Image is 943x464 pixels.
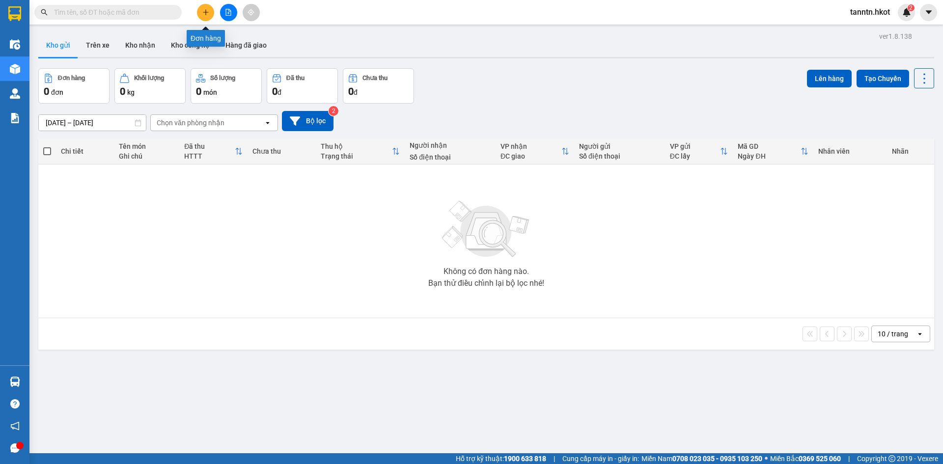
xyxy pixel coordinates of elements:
span: file-add [225,9,232,16]
div: VP gửi [670,142,721,150]
div: Chi tiết [61,147,109,155]
span: notification [10,421,20,431]
button: Kho nhận [117,33,163,57]
button: Hàng đã giao [218,33,275,57]
span: message [10,443,20,453]
div: ĐC lấy [670,152,721,160]
svg: open [264,119,272,127]
button: Lên hàng [807,70,852,87]
button: aim [243,4,260,21]
span: 0 [44,85,49,97]
div: Số điện thoại [410,153,491,161]
th: Toggle SortBy [316,138,405,164]
span: 0 [120,85,125,97]
button: Trên xe [78,33,117,57]
span: 0 [272,85,277,97]
div: Chọn văn phòng nhận [157,118,224,128]
strong: 0369 525 060 [799,455,841,463]
sup: 2 [908,4,915,11]
th: Toggle SortBy [496,138,574,164]
div: Bạn thử điều chỉnh lại bộ lọc nhé! [428,279,544,287]
div: Người gửi [579,142,660,150]
span: plus [202,9,209,16]
span: tanntn.hkot [842,6,898,18]
div: Chưa thu [362,75,388,82]
th: Toggle SortBy [665,138,733,164]
span: 2 [909,4,913,11]
svg: open [916,330,924,338]
div: Nhãn [892,147,929,155]
button: Khối lượng0kg [114,68,186,104]
div: Người nhận [410,141,491,149]
input: Tìm tên, số ĐT hoặc mã đơn [54,7,170,18]
span: search [41,9,48,16]
button: Chưa thu0đ [343,68,414,104]
span: Cung cấp máy in - giấy in: [562,453,639,464]
span: 0 [196,85,201,97]
img: solution-icon [10,113,20,123]
div: Tên món [119,142,174,150]
div: Mã GD [738,142,801,150]
button: Kho công nợ [163,33,218,57]
div: Ngày ĐH [738,152,801,160]
div: Thu hộ [321,142,392,150]
img: warehouse-icon [10,64,20,74]
strong: 0708 023 035 - 0935 103 250 [672,455,762,463]
button: Đơn hàng0đơn [38,68,110,104]
span: món [203,88,217,96]
div: Số lượng [210,75,235,82]
div: VP nhận [500,142,561,150]
span: copyright [888,455,895,462]
span: đơn [51,88,63,96]
div: Trạng thái [321,152,392,160]
div: Ghi chú [119,152,174,160]
div: Không có đơn hàng nào. [444,268,529,275]
div: 10 / trang [878,329,908,339]
button: Kho gửi [38,33,78,57]
strong: 1900 633 818 [504,455,546,463]
th: Toggle SortBy [733,138,813,164]
span: | [848,453,850,464]
span: | [554,453,555,464]
img: warehouse-icon [10,88,20,99]
div: Số điện thoại [579,152,660,160]
span: kg [127,88,135,96]
div: ĐC giao [500,152,561,160]
button: file-add [220,4,237,21]
div: Khối lượng [134,75,164,82]
span: question-circle [10,399,20,409]
img: svg+xml;base64,PHN2ZyBjbGFzcz0ibGlzdC1wbHVnX19zdmciIHhtbG5zPSJodHRwOi8vd3d3LnczLm9yZy8yMDAwL3N2Zy... [437,195,535,264]
span: Miền Nam [641,453,762,464]
div: Đơn hàng [187,30,225,47]
img: warehouse-icon [10,39,20,50]
span: Hỗ trợ kỹ thuật: [456,453,546,464]
span: caret-down [924,8,933,17]
span: ⚪️ [765,457,768,461]
button: caret-down [920,4,937,21]
img: icon-new-feature [902,8,911,17]
th: Toggle SortBy [179,138,248,164]
button: plus [197,4,214,21]
span: aim [248,9,254,16]
sup: 2 [329,106,338,116]
button: Đã thu0đ [267,68,338,104]
div: ver 1.8.138 [879,31,912,42]
span: Miền Bắc [770,453,841,464]
span: đ [277,88,281,96]
button: Tạo Chuyến [857,70,909,87]
span: 0 [348,85,354,97]
div: Nhân viên [818,147,882,155]
button: Số lượng0món [191,68,262,104]
span: đ [354,88,358,96]
div: Chưa thu [252,147,311,155]
img: logo-vxr [8,6,21,21]
input: Select a date range. [39,115,146,131]
div: Đã thu [286,75,305,82]
div: Đơn hàng [58,75,85,82]
button: Bộ lọc [282,111,333,131]
div: HTTT [184,152,235,160]
div: Đã thu [184,142,235,150]
img: warehouse-icon [10,377,20,387]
